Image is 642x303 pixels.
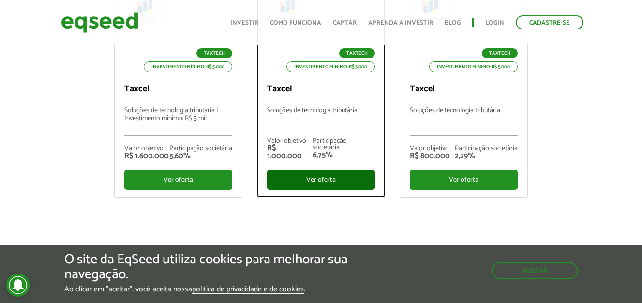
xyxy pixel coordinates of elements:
[492,262,578,279] button: Aceitar
[124,84,232,95] p: Taxcel
[61,10,138,35] img: EqSeed
[169,145,232,152] div: Participação societária
[455,152,518,160] div: 2,29%
[482,48,518,58] p: TaxTech
[192,286,304,294] a: política de privacidade e de cookies
[333,20,357,26] a: Captar
[267,107,375,128] p: Soluções de tecnologia tributária
[313,151,375,159] div: 6,75%
[196,48,232,58] p: TaxTech
[410,145,450,152] div: Valor objetivo
[230,20,258,26] a: Investir
[124,107,232,136] p: Soluções de tecnologia tributária | Investimento mínimo: R$ 5 mil
[144,61,232,72] p: Investimento mínimo: R$ 5.000
[410,84,518,95] p: Taxcel
[445,20,461,26] a: Blog
[339,48,375,58] p: TaxTech
[124,145,169,152] div: Valor objetivo
[485,20,504,26] a: Login
[64,285,373,294] p: Ao clicar em "aceitar", você aceita nossa .
[124,170,232,190] div: Ver oferta
[286,61,375,72] p: Investimento mínimo: R$ 5.000
[455,145,518,152] div: Participação societária
[368,20,433,26] a: Aprenda a investir
[410,170,518,190] div: Ver oferta
[267,138,313,144] div: Valor objetivo
[313,138,375,151] div: Participação societária
[410,107,518,136] p: Soluções de tecnologia tributária
[64,252,373,282] h5: O site da EqSeed utiliza cookies para melhorar sua navegação.
[429,61,518,72] p: Investimento mínimo: R$ 5.000
[169,152,232,160] div: 5,60%
[124,152,169,160] div: R$ 1.600.000
[270,20,321,26] a: Como funciona
[267,144,313,160] div: R$ 1.000.000
[267,170,375,190] div: Ver oferta
[410,152,450,160] div: R$ 800.000
[516,15,583,29] a: Cadastre-se
[267,84,375,95] p: Taxcel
